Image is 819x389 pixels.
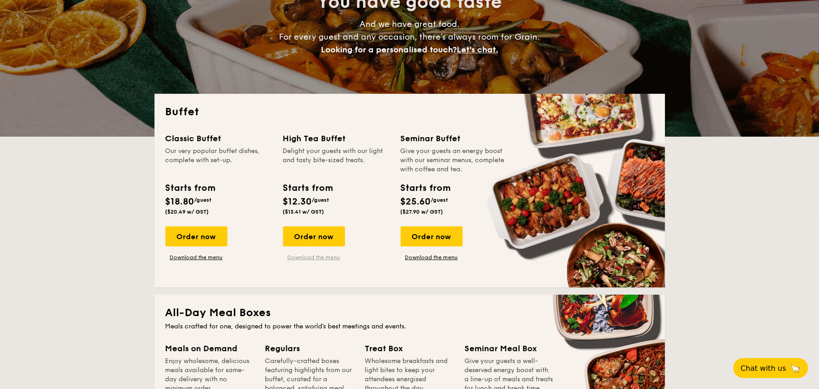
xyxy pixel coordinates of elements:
[283,132,390,145] div: High Tea Buffet
[283,209,325,215] span: ($13.41 w/ GST)
[165,209,209,215] span: ($20.49 w/ GST)
[401,196,431,207] span: $25.60
[165,342,254,355] div: Meals on Demand
[283,147,390,174] div: Delight your guests with our light and tasty bite-sized treats.
[283,226,345,246] div: Order now
[431,197,448,203] span: /guest
[165,181,215,195] div: Starts from
[465,342,554,355] div: Seminar Meal Box
[283,181,333,195] div: Starts from
[321,45,457,55] span: Looking for a personalised touch?
[265,342,354,355] div: Regulars
[165,132,272,145] div: Classic Buffet
[283,196,312,207] span: $12.30
[401,209,443,215] span: ($27.90 w/ GST)
[401,226,463,246] div: Order now
[165,306,654,320] h2: All-Day Meal Boxes
[790,363,801,374] span: 🦙
[165,147,272,174] div: Our very popular buffet dishes, complete with set-up.
[733,358,808,378] button: Chat with us🦙
[312,197,330,203] span: /guest
[365,342,454,355] div: Treat Box
[401,254,463,261] a: Download the menu
[741,364,786,373] span: Chat with us
[165,226,227,246] div: Order now
[457,45,498,55] span: Let's chat.
[165,105,654,119] h2: Buffet
[401,147,507,174] div: Give your guests an energy boost with our seminar menus, complete with coffee and tea.
[195,197,212,203] span: /guest
[279,19,540,55] span: And we have great food. For every guest and any occasion, there’s always room for Grain.
[165,254,227,261] a: Download the menu
[401,132,507,145] div: Seminar Buffet
[165,322,654,331] div: Meals crafted for one, designed to power the world's best meetings and events.
[401,181,450,195] div: Starts from
[165,196,195,207] span: $18.80
[283,254,345,261] a: Download the menu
